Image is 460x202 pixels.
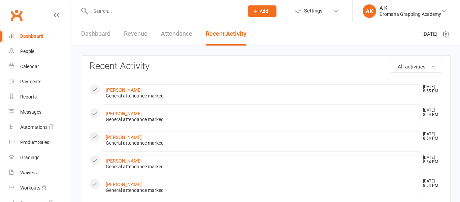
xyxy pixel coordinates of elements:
[390,61,442,73] button: All activities
[9,135,71,150] a: Product Sales
[9,89,71,105] a: Reports
[161,22,192,46] a: Attendance
[106,140,417,146] div: General attendance marked
[420,108,442,117] time: [DATE] 8:54 PM
[422,30,437,38] span: [DATE]
[20,155,39,160] div: Gradings
[106,87,142,93] a: [PERSON_NAME]
[20,185,40,191] div: Workouts
[89,6,239,16] input: Search...
[420,179,442,188] time: [DATE] 8:54 PM
[124,22,147,46] a: Revenue
[9,74,71,89] a: Payments
[106,158,142,164] a: [PERSON_NAME]
[9,165,71,180] a: Waivers
[20,64,39,69] div: Calendar
[9,29,71,44] a: Dashboard
[9,120,71,135] a: Automations
[420,132,442,141] time: [DATE] 8:54 PM
[9,44,71,59] a: People
[9,59,71,74] a: Calendar
[260,8,268,14] span: Add
[89,61,442,71] h3: Recent Activity
[20,49,34,54] div: People
[304,3,323,19] span: Settings
[420,155,442,164] time: [DATE] 8:54 PM
[20,33,43,39] div: Dashboard
[398,64,426,70] span: All activities
[106,93,417,99] div: General attendance marked
[380,11,441,17] div: Dromana Grappling Academy
[106,111,142,116] a: [PERSON_NAME]
[206,22,247,46] a: Recent Activity
[9,105,71,120] a: Messages
[380,5,441,11] div: A K
[106,117,417,122] div: General attendance marked
[9,180,71,196] a: Workouts
[106,164,417,170] div: General attendance marked
[9,150,71,165] a: Gradings
[420,85,442,93] time: [DATE] 8:55 PM
[20,140,49,145] div: Product Sales
[106,135,142,140] a: [PERSON_NAME]
[248,5,276,17] button: Add
[20,170,37,175] div: Waivers
[106,187,417,193] div: General attendance marked
[8,7,25,24] a: Clubworx
[20,79,41,84] div: Payments
[20,109,41,115] div: Messages
[81,22,110,46] a: Dashboard
[20,94,37,99] div: Reports
[20,124,47,130] div: Automations
[106,182,142,187] a: [PERSON_NAME]
[363,4,376,18] div: AK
